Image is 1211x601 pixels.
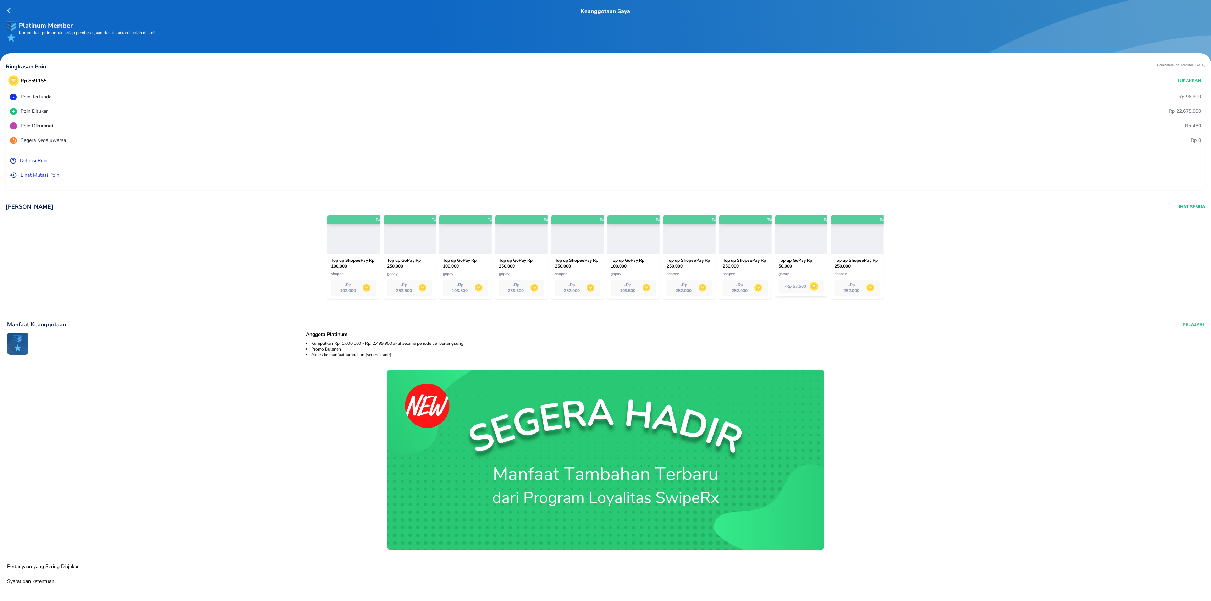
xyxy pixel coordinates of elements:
[723,271,735,276] span: shopee
[6,62,46,71] p: Ringkasan Poin
[824,217,836,222] p: Terkirim
[555,271,567,276] span: shopee
[1177,77,1201,84] p: Tukarkan
[387,271,398,276] span: gopay
[331,271,343,276] span: shopee
[21,171,59,179] p: Lihat Mutasi Poin
[21,107,48,115] p: Poin Ditukar
[443,258,488,268] p: Top up GoPay Rp 100.000
[19,21,1206,31] p: Platinum Member
[880,217,892,222] p: Terkirim
[667,258,712,268] p: Top up ShopeePay Rp 250.000
[443,271,453,276] span: gopay
[311,346,1202,352] li: Promo Bulanan
[499,271,510,276] span: gopay
[311,352,1202,358] li: Akses ke manfaat tambahan [segera hadir]
[544,217,557,222] p: Terkirim
[21,122,53,129] p: Poin Dikurangi
[21,93,51,100] p: Poin Tertunda
[21,77,46,84] p: Rp 859.155
[1183,321,1204,329] button: PELAJARI
[387,370,824,550] img: loyalty-coming-soon-banner.1ba9edef.png
[311,341,1202,346] li: Kumpulkan Rp. 1.000.000 - Rp. 2.499.950 aktif selama periode tier berlangsung
[387,258,433,268] p: Top up GoPay Rp 250.000
[331,258,376,268] p: Top up ShopeePay Rp 100.000
[7,563,80,570] p: Pertanyaan yang Sering Diajukan
[21,137,66,144] p: Segera Kedaluwarsa
[1191,137,1201,144] p: Rp 0
[779,271,789,276] span: gopay
[835,258,880,268] p: Top up ShopeePay Rp 250.000
[600,217,612,222] p: Terkirim
[656,217,668,222] p: Terkirim
[20,157,48,164] p: Definisi Poin
[488,217,501,222] p: Terkirim
[1177,203,1205,211] button: Lihat Semua
[7,578,54,585] p: Syarat dan ketentuan
[499,258,544,268] p: Top up GoPay Rp 250.000
[667,271,679,276] span: shopee
[723,258,768,268] p: Top up ShopeePay Rp 250.000
[432,217,445,222] p: Terkirim
[712,217,725,222] p: Terkirim
[835,271,847,276] span: shopee
[779,258,824,268] p: Top up GoPay Rp 50.000
[306,333,1202,336] div: Anggota Platinum
[1185,122,1201,129] p: Rp 450
[376,217,389,222] p: Terkirim
[1169,107,1201,115] p: Rp 22.675.000
[611,258,656,268] p: Top up GoPay Rp 100.000
[6,203,53,211] p: [PERSON_NAME]
[19,31,1206,35] p: Kumpulkan poin untuk setiap pembelanjaan dan tukarkan hadiah di sini!
[7,321,66,329] p: Manfaat Keanggotaan
[1157,62,1205,71] p: Pembaharuan Terakhir [DATE]
[555,258,600,268] p: Top up ShopeePay Rp 250.000
[767,217,780,222] p: Terkirim
[581,7,631,16] p: Keanggotaan Saya
[1178,93,1201,100] p: Rp 96.900
[611,271,622,276] span: gopay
